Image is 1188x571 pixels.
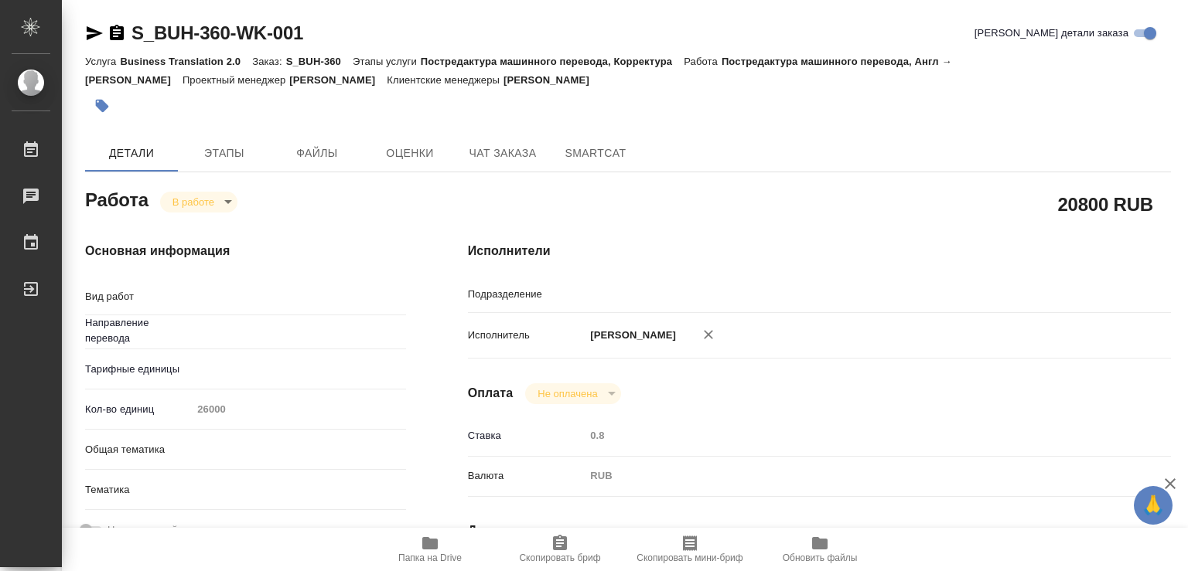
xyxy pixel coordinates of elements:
p: Тематика [85,482,192,498]
button: Обновить файлы [755,528,885,571]
button: Скопировать мини-бриф [625,528,755,571]
button: В работе [168,195,219,209]
p: Клиентские менеджеры [387,74,504,86]
div: ​ [192,477,405,503]
h2: 20800 RUB [1057,191,1153,217]
p: Проектный менеджер [183,74,289,86]
div: В работе [525,383,620,404]
p: Заказ: [252,56,285,67]
p: Ставка [468,428,585,444]
button: Не оплачена [533,387,602,400]
button: Удалить исполнителя [691,318,725,352]
p: Кол-во единиц [85,402,192,417]
button: Скопировать ссылку [108,24,126,42]
div: ​ [192,356,405,382]
span: SmartCat [558,144,633,163]
div: В работе [160,192,237,212]
span: Файлы [280,144,354,163]
p: [PERSON_NAME] [289,74,387,86]
div: ​ [192,437,405,463]
span: Скопировать мини-бриф [637,552,742,563]
div: RUB [585,463,1112,489]
button: Папка на Drive [365,528,495,571]
p: Общая тематика [85,442,192,457]
p: Business Translation 2.0 [120,56,252,67]
span: Чат заказа [466,144,540,163]
span: Скопировать бриф [519,552,600,563]
p: Услуга [85,56,120,67]
span: Папка на Drive [398,552,462,563]
button: Скопировать бриф [495,528,625,571]
span: Обновить файлы [783,552,858,563]
span: Оценки [373,144,447,163]
span: [PERSON_NAME] детали заказа [975,25,1128,41]
p: Тарифные единицы [85,362,192,377]
input: Пустое поле [585,424,1112,447]
a: S_BUH-360-WK-001 [131,22,303,43]
p: [PERSON_NAME] [585,328,676,343]
p: Этапы услуги [353,56,421,67]
h4: Основная информация [85,242,406,260]
span: Этапы [187,144,261,163]
h4: Исполнители [468,242,1171,260]
h4: Дополнительно [468,522,1171,540]
span: Нотариальный заказ [108,522,206,538]
input: Пустое поле [192,398,405,420]
p: [PERSON_NAME] [504,74,601,86]
p: Подразделение [468,287,585,302]
p: Вид работ [85,289,192,304]
button: Добавить тэг [85,89,119,123]
span: Детали [94,144,169,163]
p: Направление перевода [85,315,192,346]
p: Работа [684,56,722,67]
span: 🙏 [1140,489,1166,522]
h2: Работа [85,185,148,212]
p: Исполнитель [468,328,585,343]
h4: Оплата [468,384,514,403]
p: Валюта [468,468,585,484]
button: 🙏 [1134,486,1173,525]
p: Постредактура машинного перевода, Корректура [421,56,684,67]
p: S_BUH-360 [286,56,353,67]
button: Скопировать ссылку для ЯМессенджера [85,24,104,42]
